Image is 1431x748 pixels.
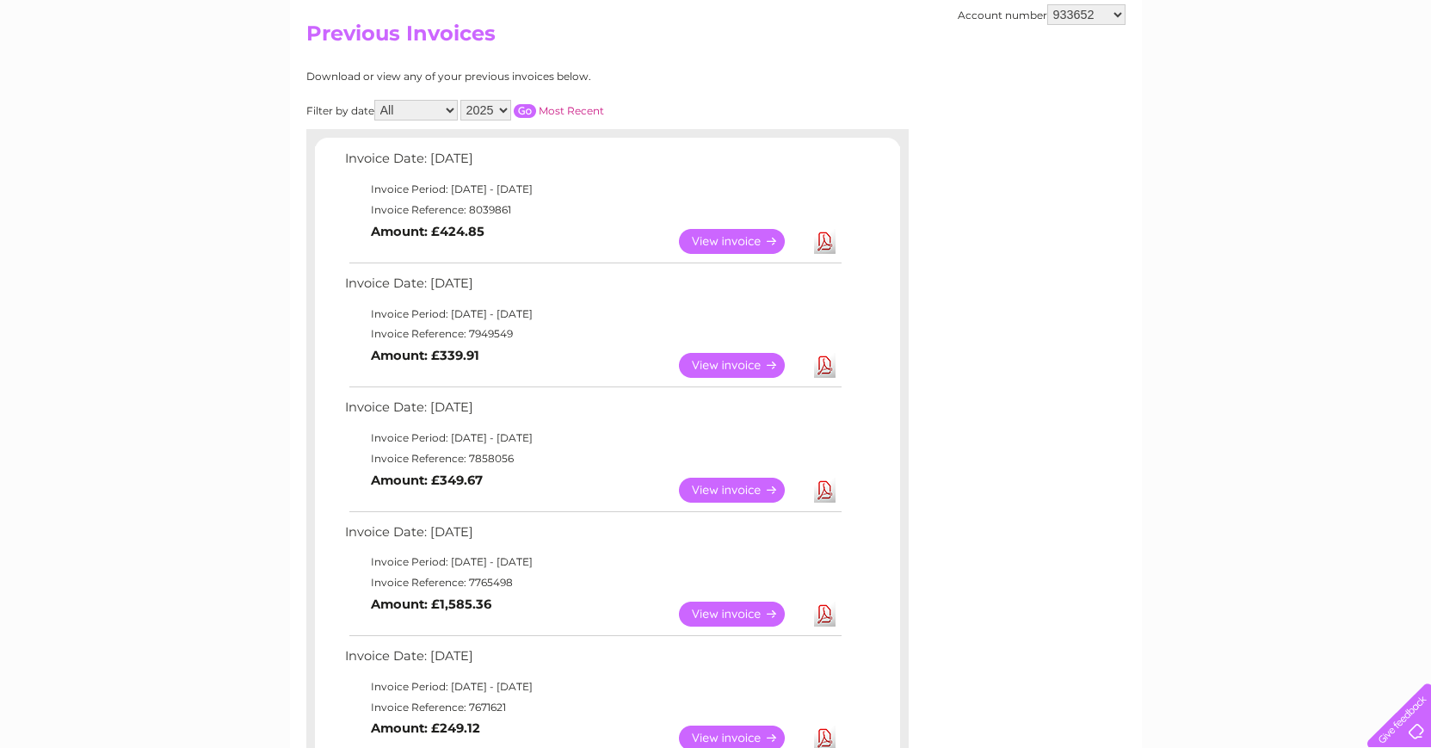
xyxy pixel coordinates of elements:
[371,473,483,488] b: Amount: £349.67
[371,348,479,363] b: Amount: £339.91
[679,478,805,503] a: View
[679,353,805,378] a: View
[814,478,836,503] a: Download
[341,448,844,469] td: Invoice Reference: 7858056
[1374,73,1415,86] a: Log out
[306,22,1126,54] h2: Previous Invoices
[341,677,844,697] td: Invoice Period: [DATE] - [DATE]
[1317,73,1359,86] a: Contact
[341,324,844,344] td: Invoice Reference: 7949549
[679,229,805,254] a: View
[371,720,480,736] b: Amount: £249.12
[341,428,844,448] td: Invoice Period: [DATE] - [DATE]
[341,697,844,718] td: Invoice Reference: 7671621
[341,552,844,572] td: Invoice Period: [DATE] - [DATE]
[814,602,836,627] a: Download
[341,572,844,593] td: Invoice Reference: 7765498
[371,224,484,239] b: Amount: £424.85
[679,602,805,627] a: View
[814,353,836,378] a: Download
[341,304,844,325] td: Invoice Period: [DATE] - [DATE]
[1219,73,1271,86] a: Telecoms
[50,45,138,97] img: logo.png
[306,100,758,121] div: Filter by date
[1171,73,1209,86] a: Energy
[341,147,844,179] td: Invoice Date: [DATE]
[814,229,836,254] a: Download
[1281,73,1306,86] a: Blog
[341,396,844,428] td: Invoice Date: [DATE]
[1107,9,1225,30] a: 0333 014 3131
[306,71,758,83] div: Download or view any of your previous invoices below.
[539,104,604,117] a: Most Recent
[341,179,844,200] td: Invoice Period: [DATE] - [DATE]
[310,9,1123,83] div: Clear Business is a trading name of Verastar Limited (registered in [GEOGRAPHIC_DATA] No. 3667643...
[341,272,844,304] td: Invoice Date: [DATE]
[371,597,491,612] b: Amount: £1,585.36
[341,200,844,220] td: Invoice Reference: 8039861
[341,645,844,677] td: Invoice Date: [DATE]
[1128,73,1161,86] a: Water
[958,4,1126,25] div: Account number
[341,521,844,553] td: Invoice Date: [DATE]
